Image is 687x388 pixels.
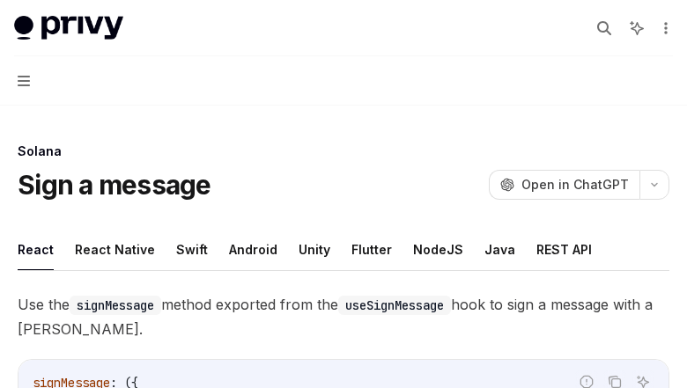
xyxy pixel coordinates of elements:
h1: Sign a message [18,169,211,201]
button: Open in ChatGPT [489,170,639,200]
button: Unity [299,229,330,270]
button: Java [484,229,515,270]
button: Flutter [351,229,392,270]
button: NodeJS [413,229,463,270]
img: light logo [14,16,123,40]
code: signMessage [70,296,161,315]
button: Swift [176,229,208,270]
button: More actions [655,16,673,40]
span: Use the method exported from the hook to sign a message with a [PERSON_NAME]. [18,292,669,341]
div: Solana [18,143,669,160]
button: React [18,229,54,270]
span: Open in ChatGPT [521,176,629,194]
button: Android [229,229,277,270]
button: REST API [536,229,592,270]
button: React Native [75,229,155,270]
code: useSignMessage [338,296,451,315]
